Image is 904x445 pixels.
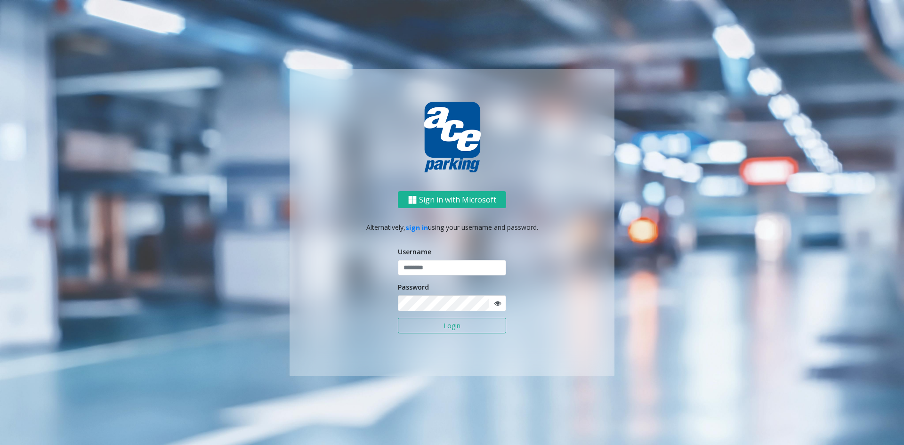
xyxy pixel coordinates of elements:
[398,191,506,209] button: Sign in with Microsoft
[398,247,431,257] label: Username
[405,223,428,232] a: sign in
[398,318,506,334] button: Login
[398,282,429,292] label: Password
[299,223,605,233] p: Alternatively, using your username and password.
